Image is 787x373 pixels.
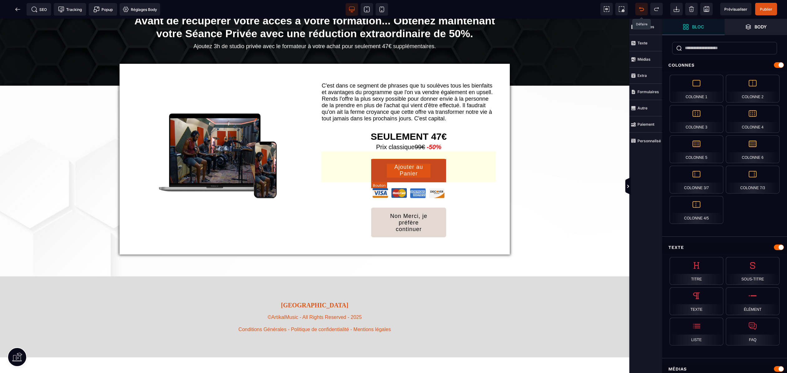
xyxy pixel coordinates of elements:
[662,177,668,196] span: Afficher les vues
[31,6,47,13] span: SEO
[650,3,663,15] span: Rétablir
[615,3,628,15] span: Capture d'écran
[93,6,113,13] span: Popup
[637,41,647,45] strong: Texte
[637,57,651,62] strong: Médias
[700,3,713,15] span: Enregistrer
[629,116,662,133] span: Paiement
[720,3,751,15] span: Aperçu
[12,3,24,16] span: Retour
[54,3,86,16] span: Code de suivi
[755,24,767,29] strong: Body
[361,3,373,16] span: Voir tablette
[726,166,780,194] div: Colonne 7/3
[629,51,662,68] span: Médias
[670,135,723,163] div: Colonne 5
[662,19,725,35] span: Ouvrir les blocs
[89,3,117,16] span: Créer une alerte modale
[755,3,777,15] span: Enregistrer le contenu
[371,113,447,123] b: SEULEMENT 47€
[685,3,698,15] span: Nettoyage
[662,59,787,71] div: Colonnes
[726,287,780,315] div: Élément
[670,318,723,345] div: Liste
[670,166,723,194] div: Colonne 3/7
[139,71,303,199] img: af9e0e39988bfbf753c95766a547c548_ordi270896ec2e2af54c75e8defbf53aaae65feb4e8a87b97cd0e625cbb.png
[629,35,662,51] span: Texte
[637,122,654,127] strong: Paiement
[124,23,505,33] text: Ajoutez 3h de studio privée avec le formateur à votre achat pour seulement 47€ supplémentaires.
[27,3,51,16] span: Métadata SEO
[670,105,723,133] div: Colonne 3
[376,3,388,16] span: Voir mobile
[629,68,662,84] span: Extra
[726,318,780,345] div: FAQ
[726,257,780,285] div: Sous-titre
[346,3,358,16] span: Voir bureau
[637,73,647,78] strong: Extra
[725,19,787,35] span: Ouvrir les calques
[662,242,787,253] div: Texte
[629,19,662,35] span: Colonnes
[371,189,446,219] button: Non Merci, je préfère continuer
[230,294,399,315] text: ©ArtikalMusic - All Rights Reserved - 2025 Conditions Générales - Politique de confidentialité - ...
[629,84,662,100] span: Formulaires
[629,100,662,116] span: Autre
[635,3,648,15] span: Défaire
[726,105,780,133] div: Colonne 4
[637,139,661,143] strong: Personnalisé
[760,7,772,12] span: Publier
[670,287,723,315] div: Texte
[372,169,445,180] img: 266_credit-only.png
[670,3,683,15] span: Importer
[724,7,747,12] span: Prévisualiser
[120,3,160,16] span: Favicon
[427,125,441,132] b: -50%
[692,24,704,29] strong: Bloc
[726,135,780,163] div: Colonne 6
[670,75,723,103] div: Colonne 1
[281,283,348,290] b: [GEOGRAPHIC_DATA]
[123,6,157,13] span: Réglages Body
[371,140,446,163] button: Ajouter au Panier
[637,89,659,94] strong: Formulaires
[726,75,780,103] div: Colonne 2
[670,257,723,285] div: Titre
[58,6,82,13] span: Tracking
[376,125,441,132] span: Prix classique
[629,133,662,149] span: Personnalisé
[322,62,496,105] text: C'est dans ce segment de phrases que tu soulèves tous les bienfaits et avantages du programme que...
[600,3,613,15] span: Voir les composants
[415,125,425,132] strike: 99€
[637,106,647,110] strong: Autre
[670,196,723,224] div: Colonne 4/5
